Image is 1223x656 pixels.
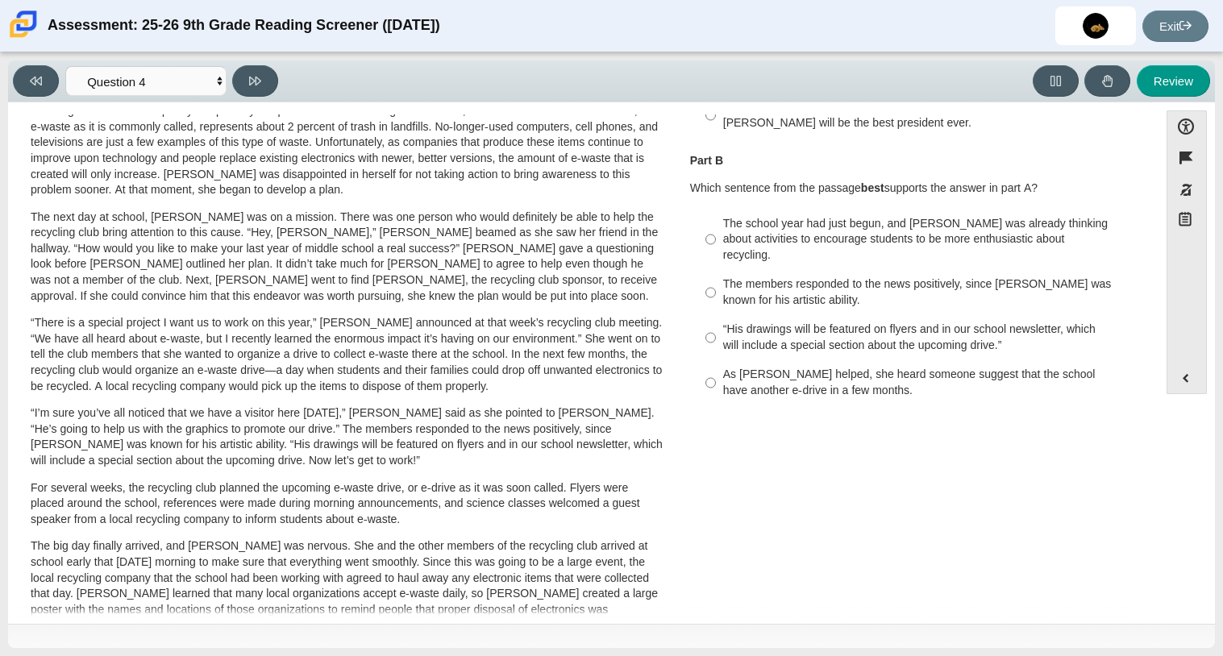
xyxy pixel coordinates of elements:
button: Raise Your Hand [1084,65,1130,97]
div: Because of a small change she suggested for the recycling club, [PERSON_NAME] will be the best pr... [723,100,1130,131]
p: “There is a special project I want us to work on this year,” [PERSON_NAME] announced at that week... [31,315,663,394]
button: Open Accessibility Menu [1167,110,1207,142]
p: [PERSON_NAME] went home at the end of the day, feeling optimistic about the school year. She sat ... [31,72,663,198]
b: Part B [690,153,723,168]
a: Exit [1142,10,1208,42]
button: Notepad [1167,206,1207,239]
div: “His drawings will be featured on flyers and in our school newsletter, which will include a speci... [723,322,1130,353]
a: Carmen School of Science & Technology [6,30,40,44]
button: Flag item [1167,142,1207,173]
div: The members responded to the news positively, since [PERSON_NAME] was known for his artistic abil... [723,276,1130,308]
p: The big day finally arrived, and [PERSON_NAME] was nervous. She and the other members of the recy... [31,538,663,649]
p: “I’m sure you’ve all noticed that we have a visitor here [DATE],” [PERSON_NAME] said as she point... [31,405,663,468]
button: Expand menu. Displays the button labels. [1167,363,1206,393]
div: Assessment: 25-26 9th Grade Reading Screener ([DATE]) [48,6,440,45]
p: For several weeks, the recycling club planned the upcoming e-waste drive, or e-drive as it was so... [31,480,663,528]
div: Assessment items [16,110,1150,617]
button: Toggle response masking [1167,174,1207,206]
div: The school year had just begun, and [PERSON_NAME] was already thinking about activities to encour... [723,216,1130,264]
div: As [PERSON_NAME] helped, she heard someone suggest that the school have another e-drive in a few ... [723,367,1130,398]
img: miroslava.martinez.XA6uwh [1083,13,1109,39]
b: best [861,181,884,195]
p: The next day at school, [PERSON_NAME] was on a mission. There was one person who would definitely... [31,210,663,305]
img: Carmen School of Science & Technology [6,7,40,41]
button: Review [1137,65,1210,97]
p: Which sentence from the passage supports the answer in part A? [690,181,1138,197]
